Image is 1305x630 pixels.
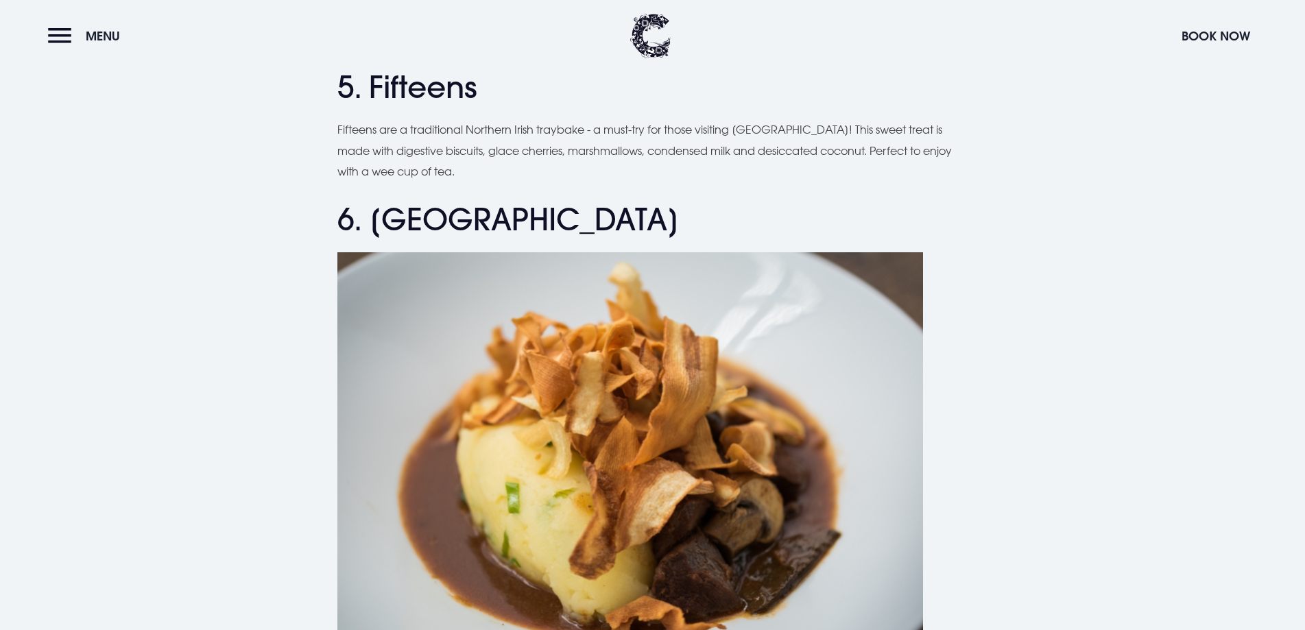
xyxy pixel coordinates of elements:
span: Menu [86,28,120,44]
button: Book Now [1175,21,1257,51]
button: Menu [48,21,127,51]
h2: 5. Fifteens [337,69,968,106]
p: Fifteens are a traditional Northern Irish traybake - a must-try for those visiting [GEOGRAPHIC_DA... [337,119,968,182]
h2: 6. [GEOGRAPHIC_DATA] [337,202,968,238]
img: Clandeboye Lodge [630,14,671,58]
